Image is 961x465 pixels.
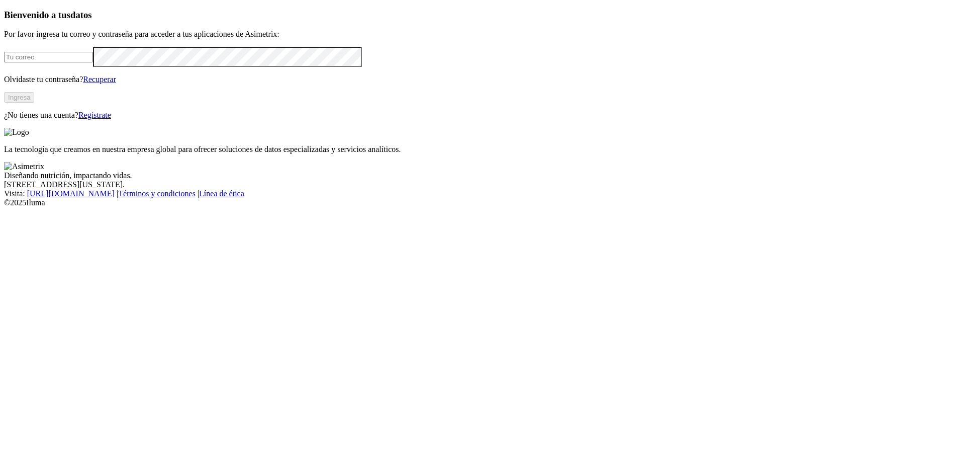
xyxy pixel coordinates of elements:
div: © 2025 Iluma [4,198,957,207]
a: Regístrate [78,111,111,119]
a: [URL][DOMAIN_NAME] [27,189,115,198]
div: Visita : | | [4,189,957,198]
p: Olvidaste tu contraseña? [4,75,957,84]
img: Asimetrix [4,162,44,171]
img: Logo [4,128,29,137]
p: ¿No tienes una cuenta? [4,111,957,120]
a: Términos y condiciones [118,189,196,198]
div: [STREET_ADDRESS][US_STATE]. [4,180,957,189]
button: Ingresa [4,92,34,103]
a: Recuperar [83,75,116,84]
a: Línea de ética [199,189,244,198]
div: Diseñando nutrición, impactando vidas. [4,171,957,180]
p: La tecnología que creamos en nuestra empresa global para ofrecer soluciones de datos especializad... [4,145,957,154]
input: Tu correo [4,52,93,62]
p: Por favor ingresa tu correo y contraseña para acceder a tus aplicaciones de Asimetrix: [4,30,957,39]
h3: Bienvenido a tus [4,10,957,21]
span: datos [70,10,92,20]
